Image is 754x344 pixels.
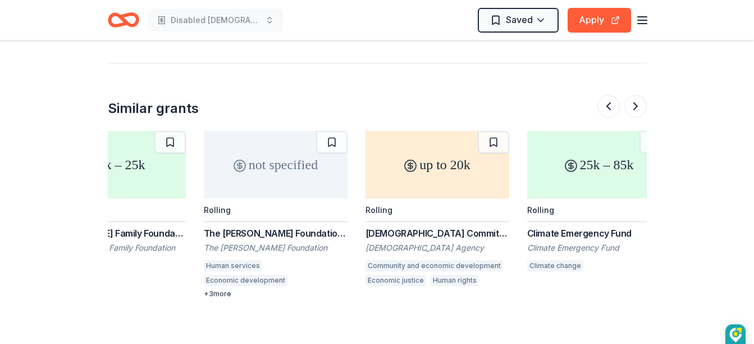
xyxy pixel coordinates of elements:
div: Human services [204,260,262,271]
button: Apply [568,8,631,33]
div: Economic development [204,275,287,286]
div: [DEMOGRAPHIC_DATA] Committee on the Self–Development of People Grant Program [365,227,509,240]
div: The [PERSON_NAME] Foundation Partnership Grant [204,227,348,240]
div: Rolling [365,205,392,215]
div: [DEMOGRAPHIC_DATA] Agency [365,242,509,254]
div: Climate Emergency Fund [527,227,671,240]
button: Saved [478,8,559,33]
div: 25k – 85k [527,131,671,198]
a: 5k – 25kRolling[PERSON_NAME] Family Foundation Grant[PERSON_NAME] Family FoundationEducation [42,131,186,275]
div: Rolling [204,205,231,215]
span: Saved [506,12,533,27]
div: The [PERSON_NAME] Foundation [204,242,348,254]
div: Similar grants [108,99,199,117]
div: 5k – 25k [42,131,186,198]
a: Home [108,7,139,33]
div: Climate Emergency Fund [527,242,671,254]
a: 25k – 85kRollingClimate Emergency FundClimate Emergency FundClimate change [527,131,671,275]
div: not specified [204,131,348,198]
div: Economic justice [365,275,426,286]
div: [PERSON_NAME] Family Foundation Grant [42,227,186,240]
span: Disabled [DEMOGRAPHIC_DATA] Veterans Chapter40 [171,13,261,27]
button: Disabled [DEMOGRAPHIC_DATA] Veterans Chapter40 [148,9,283,31]
div: + 3 more [204,289,348,298]
div: Climate change [527,260,583,271]
div: Community and economic development [365,260,503,271]
div: Rolling [527,205,554,215]
img: DzVsEph+IJtmAAAAAElFTkSuQmCC [729,328,742,343]
div: up to 20k [365,131,509,198]
a: not specifiedRollingThe [PERSON_NAME] Foundation Partnership GrantThe [PERSON_NAME] FoundationHum... [204,131,348,298]
div: [PERSON_NAME] Family Foundation [42,242,186,254]
div: Human rights [431,275,479,286]
a: up to 20kRolling[DEMOGRAPHIC_DATA] Committee on the Self–Development of People Grant Program[DEMO... [365,131,509,289]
